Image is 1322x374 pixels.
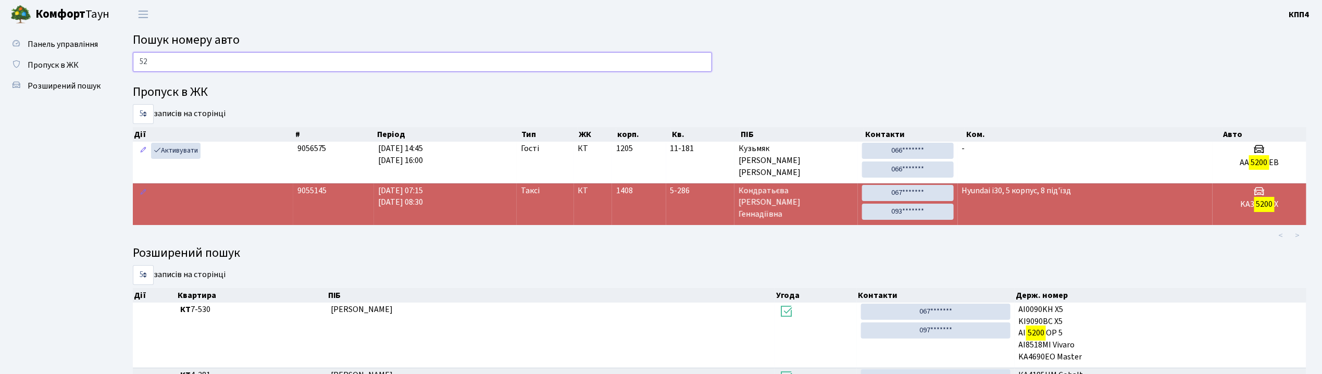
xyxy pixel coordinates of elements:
span: Кондратьєва [PERSON_NAME] Геннадіївна [739,185,853,221]
span: - [962,143,965,154]
th: ПІБ [740,127,865,142]
span: [DATE] 07:15 [DATE] 08:30 [378,185,423,208]
th: ПІБ [327,288,776,303]
select: записів на сторінці [133,265,154,285]
h4: Розширений пошук [133,246,1306,261]
span: Панель управління [28,39,98,50]
b: Комфорт [35,6,85,22]
a: Розширений пошук [5,76,109,96]
a: Панель управління [5,34,109,55]
th: Дії [133,288,177,303]
select: записів на сторінці [133,104,154,124]
b: КПП4 [1289,9,1309,20]
img: logo.png [10,4,31,25]
a: КПП4 [1289,8,1309,21]
th: корп. [616,127,671,142]
th: Угода [775,288,857,303]
a: Активувати [151,143,201,159]
span: Гості [521,143,539,155]
h4: Пропуск в ЖК [133,85,1306,100]
span: [DATE] 14:45 [DATE] 16:00 [378,143,423,166]
th: ЖК [578,127,616,142]
span: 1408 [616,185,633,196]
th: Квартира [177,288,327,303]
b: КТ [181,304,191,315]
th: Авто [1223,127,1317,142]
span: КТ [578,185,608,197]
span: Розширений пошук [28,80,101,92]
span: AI0090KH X5 KI9090BC X5 AI OP 5 AI8518MI Vivaro KA4690EO Master [1019,304,1302,363]
span: 1205 [616,143,633,154]
a: Редагувати [137,185,149,201]
th: Період [376,127,520,142]
mark: 5200 [1249,155,1269,170]
th: Контакти [857,288,1015,303]
th: Держ. номер [1015,288,1306,303]
mark: 5200 [1026,326,1046,340]
span: КТ [578,143,608,155]
mark: 5200 [1254,197,1274,211]
input: Пошук [133,52,712,72]
th: Дії [133,127,294,142]
span: Hyundai i30, 5 корпус, 8 під'їзд [962,185,1071,196]
span: Пропуск в ЖК [28,59,79,71]
span: Таун [35,6,109,23]
span: Таксі [521,185,540,197]
span: 9056575 [297,143,327,154]
span: [PERSON_NAME] [331,304,393,315]
span: Кузьмяк [PERSON_NAME] [PERSON_NAME] [739,143,853,179]
span: 5-286 [670,185,731,197]
h5: KA3 X [1217,200,1302,209]
th: # [294,127,376,142]
span: 9055145 [297,185,327,196]
button: Переключити навігацію [130,6,156,23]
th: Контакти [864,127,965,142]
a: Редагувати [137,143,149,159]
th: Тип [520,127,578,142]
h5: AA EB [1217,158,1302,168]
th: Кв. [671,127,740,142]
label: записів на сторінці [133,265,226,285]
th: Ком. [965,127,1223,142]
span: 7-530 [181,304,323,316]
a: Пропуск в ЖК [5,55,109,76]
span: Пошук номеру авто [133,31,240,49]
span: 11-181 [670,143,731,155]
label: записів на сторінці [133,104,226,124]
